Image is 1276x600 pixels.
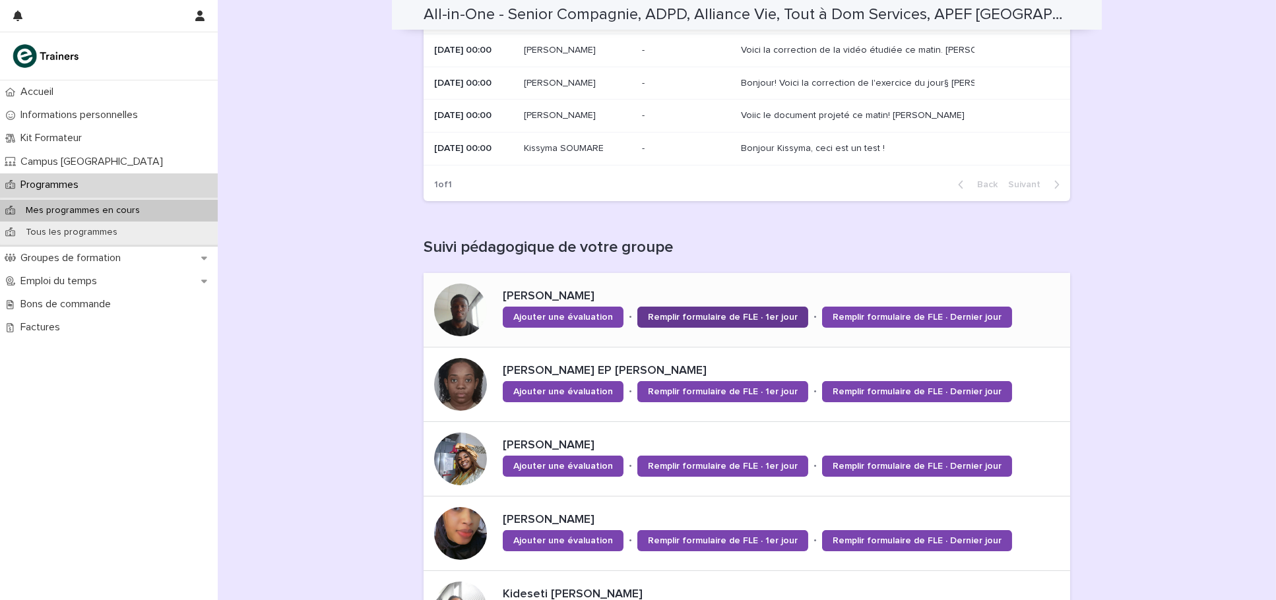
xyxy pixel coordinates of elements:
p: [PERSON_NAME] [503,289,1065,304]
p: [DATE] 00:00 [434,78,513,89]
p: - [642,42,647,56]
tr: [DATE] 00:00[PERSON_NAME]-- Voici la correction de la vidéo étudiée ce matin. [PERSON_NAME] [424,34,1070,67]
a: Remplir formulaire de FLE · Dernier jour [822,307,1012,328]
a: Remplir formulaire de FLE · Dernier jour [822,381,1012,402]
div: Bonjour Kissyma, ceci est un test ! [741,143,885,154]
span: Remplir formulaire de FLE · 1er jour [648,462,798,471]
span: Remplir formulaire de FLE · 1er jour [648,387,798,396]
a: Remplir formulaire de FLE · Dernier jour [822,456,1012,477]
span: Remplir formulaire de FLE · 1er jour [648,313,798,322]
p: [PERSON_NAME] EP [PERSON_NAME] [503,364,1065,378]
tr: [DATE] 00:00[PERSON_NAME]-- Voiic le document projeté ce matin! [PERSON_NAME] [424,100,1070,133]
button: Next [1003,179,1070,191]
p: [PERSON_NAME] [503,513,1065,527]
span: Remplir formulaire de FLE · Dernier jour [833,462,1002,471]
div: Voici la correction de la vidéo étudiée ce matin. [PERSON_NAME] [741,45,972,56]
p: • [629,311,632,322]
a: Remplir formulaire de FLE · 1er jour [637,530,808,551]
a: Remplir formulaire de FLE · 1er jour [637,381,808,402]
h1: Suivi pédagogique de votre groupe [424,238,1070,257]
a: Remplir formulaire de FLE · 1er jour [637,456,808,477]
a: [PERSON_NAME]Ajouter une évaluation•Remplir formulaire de FLE · 1er jour•Remplir formulaire de FL... [424,273,1070,347]
p: • [813,386,817,397]
p: • [629,386,632,397]
button: Back [947,179,1003,191]
p: Accueil [15,86,64,98]
p: Campus [GEOGRAPHIC_DATA] [15,156,174,168]
p: • [813,460,817,471]
p: • [813,311,817,322]
p: 1 of 1 [424,169,463,201]
p: [DATE] 00:00 [434,110,513,121]
h2: All-in-One - Senior Compagnie, ADPD, Alliance Vie, Tout à Dom Services, APEF Saint Ouen - 24 - Se... [424,5,1065,24]
a: Ajouter une évaluation [503,381,623,402]
p: [DATE] 00:00 [434,143,513,154]
tr: [DATE] 00:00[PERSON_NAME]-- Bonjour! Voici la correction de l'exercice du jour§ [PERSON_NAME] [424,67,1070,100]
span: Remplir formulaire de FLE · Dernier jour [833,313,1002,322]
p: [PERSON_NAME] [524,78,631,89]
p: • [629,460,632,471]
p: Kissyma SOUMARE [524,143,631,154]
span: Ajouter une évaluation [513,387,613,396]
p: Bons de commande [15,298,121,311]
a: Remplir formulaire de FLE · Dernier jour [822,530,1012,551]
p: [PERSON_NAME] [524,45,631,56]
a: Ajouter une évaluation [503,307,623,328]
p: Mes programmes en cours [15,205,150,216]
p: Tous les programmes [15,227,128,238]
a: Ajouter une évaluation [503,456,623,477]
div: Voiic le document projeté ce matin! [PERSON_NAME] [741,110,965,121]
a: [PERSON_NAME]Ajouter une évaluation•Remplir formulaire de FLE · 1er jour•Remplir formulaire de FL... [424,496,1070,571]
p: Factures [15,321,71,334]
p: Groupes de formation [15,252,131,264]
a: [PERSON_NAME] EP [PERSON_NAME]Ajouter une évaluation•Remplir formulaire de FLE · 1er jour•Remplir... [424,347,1070,422]
p: Informations personnelles [15,109,148,121]
span: Ajouter une évaluation [513,462,613,471]
p: • [629,535,632,546]
img: K0CqGN7SDeD6s4JG8KQk [11,43,83,69]
p: [PERSON_NAME] [503,438,1065,453]
tr: [DATE] 00:00Kissyma SOUMARE-- Bonjour Kissyma, ceci est un test ! [424,133,1070,165]
p: - [642,75,647,89]
p: Kit Formateur [15,132,92,144]
p: Emploi du temps [15,275,108,287]
p: [DATE] 00:00 [434,45,513,56]
span: Next [1008,180,1048,189]
a: [PERSON_NAME]Ajouter une évaluation•Remplir formulaire de FLE · 1er jour•Remplir formulaire de FL... [424,422,1070,496]
p: - [642,140,647,154]
p: Programmes [15,179,89,191]
span: Remplir formulaire de FLE · 1er jour [648,536,798,545]
span: Ajouter une évaluation [513,313,613,322]
div: Bonjour! Voici la correction de l'exercice du jour§ [PERSON_NAME] [741,78,972,89]
p: - [642,107,647,121]
span: Ajouter une évaluation [513,536,613,545]
span: Remplir formulaire de FLE · Dernier jour [833,387,1002,396]
p: [PERSON_NAME] [524,110,631,121]
span: Back [969,180,998,189]
a: Ajouter une évaluation [503,530,623,551]
a: Remplir formulaire de FLE · 1er jour [637,307,808,328]
p: • [813,535,817,546]
span: Remplir formulaire de FLE · Dernier jour [833,536,1002,545]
